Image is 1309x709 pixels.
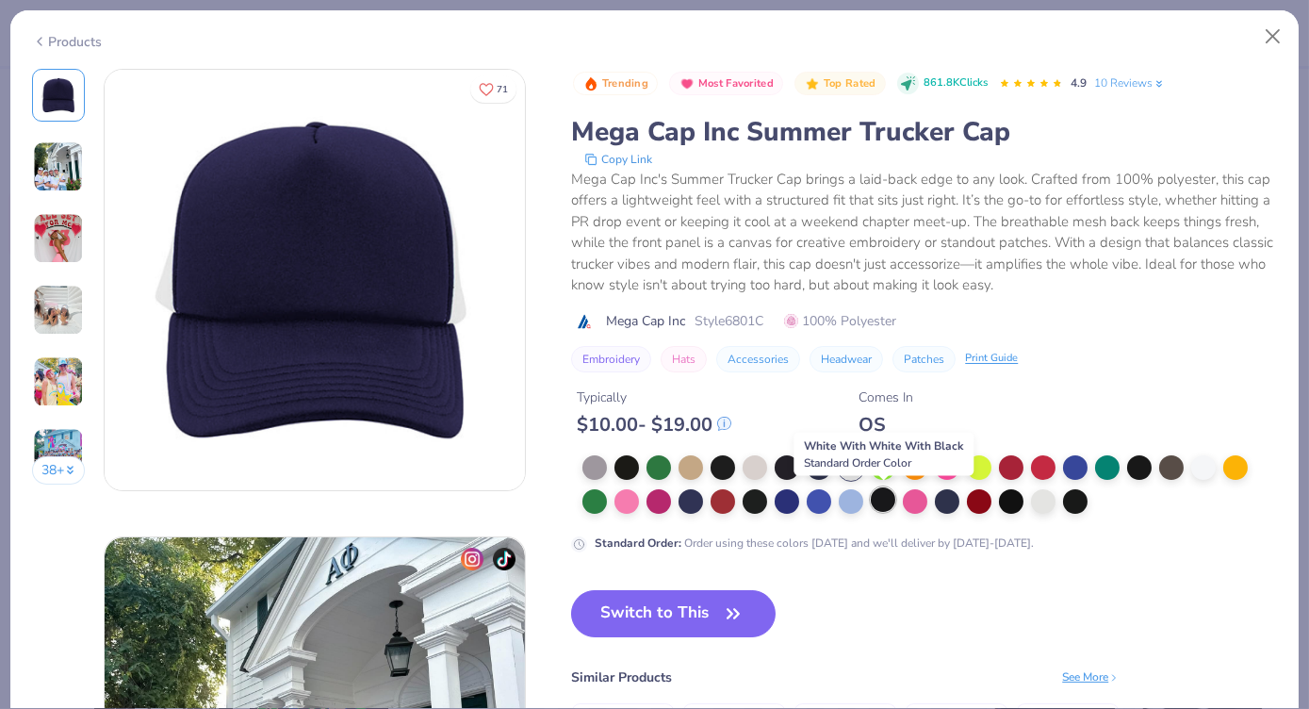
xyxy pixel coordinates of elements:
div: $ 10.00 - $ 19.00 [577,413,731,437]
div: Products [32,32,103,52]
img: insta-icon.png [461,548,483,570]
div: White With White With Black [794,433,974,476]
img: Front [36,73,81,118]
img: User generated content [33,213,84,264]
img: Top Rated sort [805,76,820,91]
span: 4.9 [1071,75,1087,91]
span: Trending [602,78,648,89]
button: copy to clipboard [579,150,658,169]
div: Mega Cap Inc's Summer Trucker Cap brings a laid-back edge to any look. Crafted from 100% polyeste... [571,169,1277,296]
button: 38+ [32,456,86,485]
button: Patches [892,346,956,372]
div: Typically [577,387,731,407]
div: Similar Products [571,668,672,687]
a: 10 Reviews [1094,74,1166,91]
img: tiktok-icon.png [493,548,515,570]
span: 71 [497,85,508,94]
button: Badge Button [794,72,885,96]
button: Hats [661,346,707,372]
button: Accessories [716,346,800,372]
div: OS [859,413,913,437]
div: Order using these colors [DATE] and we'll deliver by [DATE]-[DATE]. [595,535,1034,552]
strong: Standard Order : [595,536,681,551]
span: Standard Order Color [804,455,911,470]
img: User generated content [33,428,84,479]
img: User generated content [33,285,84,336]
span: Mega Cap Inc [606,311,685,331]
button: Close [1255,19,1291,55]
span: 100% Polyester [784,311,896,331]
img: Trending sort [583,76,598,91]
button: Headwear [810,346,883,372]
div: Mega Cap Inc Summer Trucker Cap [571,114,1277,150]
button: Badge Button [573,72,658,96]
img: User generated content [33,356,84,407]
span: Top Rated [824,78,876,89]
div: Print Guide [965,351,1018,367]
img: Most Favorited sort [679,76,695,91]
div: See More [1062,668,1120,685]
button: Badge Button [669,72,783,96]
button: Like [470,75,516,103]
div: 4.9 Stars [999,69,1063,99]
span: 861.8K Clicks [924,75,988,91]
img: User generated content [33,141,84,192]
button: Embroidery [571,346,651,372]
button: Switch to This [571,590,776,637]
img: brand logo [571,314,597,329]
div: Comes In [859,387,913,407]
img: Front [105,70,525,490]
span: Most Favorited [698,78,774,89]
span: Style 6801C [695,311,763,331]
